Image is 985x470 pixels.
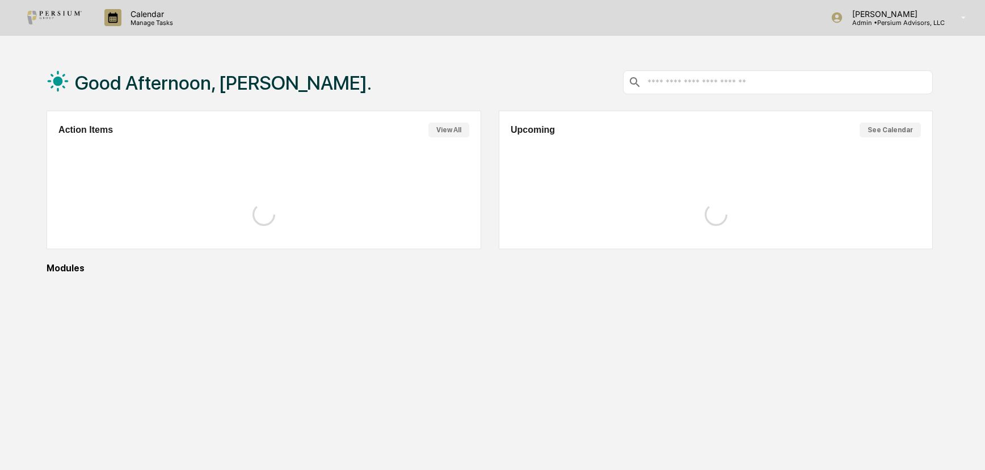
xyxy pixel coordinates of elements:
p: [PERSON_NAME] [843,9,945,19]
img: logo [27,11,82,24]
h2: Upcoming [511,125,555,135]
p: Calendar [121,9,179,19]
p: Manage Tasks [121,19,179,27]
h2: Action Items [58,125,113,135]
button: View All [428,123,469,137]
button: See Calendar [860,123,921,137]
h1: Good Afternoon, [PERSON_NAME]. [75,72,372,94]
div: Modules [47,263,933,274]
p: Admin • Persium Advisors, LLC [843,19,945,27]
